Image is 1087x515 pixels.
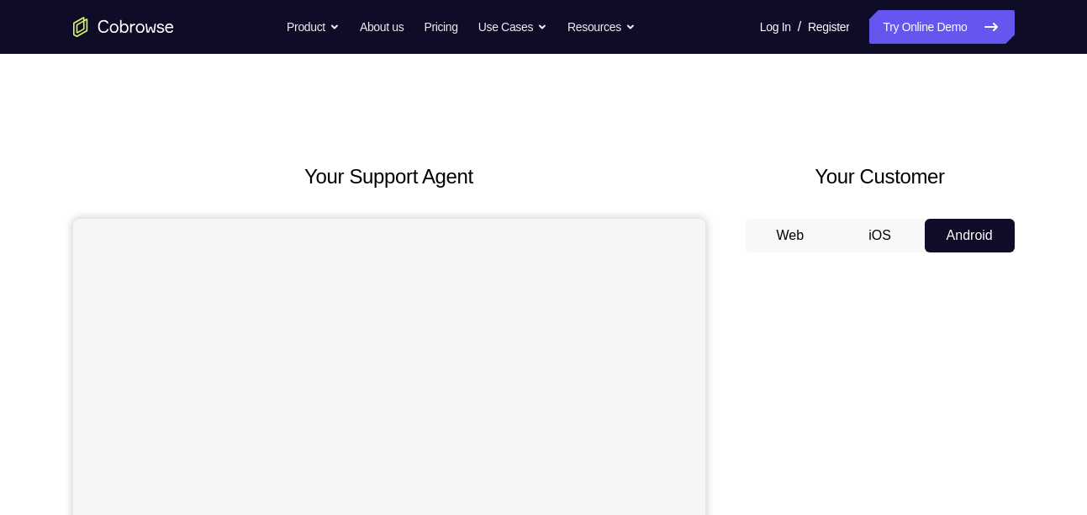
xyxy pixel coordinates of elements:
[360,10,404,44] a: About us
[746,162,1015,192] h2: Your Customer
[73,162,705,192] h2: Your Support Agent
[835,219,925,252] button: iOS
[798,17,801,37] span: /
[73,17,174,37] a: Go to the home page
[478,10,547,44] button: Use Cases
[869,10,1014,44] a: Try Online Demo
[925,219,1015,252] button: Android
[287,10,340,44] button: Product
[760,10,791,44] a: Log In
[746,219,836,252] button: Web
[567,10,636,44] button: Resources
[424,10,457,44] a: Pricing
[808,10,849,44] a: Register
